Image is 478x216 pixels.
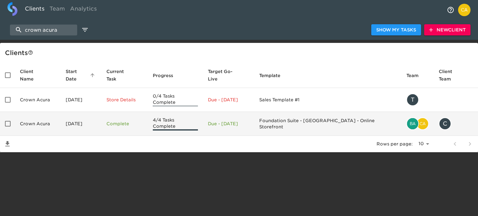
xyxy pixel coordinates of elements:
[377,141,413,147] p: Rows per page:
[47,2,68,17] a: Team
[259,72,288,79] span: Template
[417,118,428,129] img: catherine.manisharaj@cdk.com
[106,68,143,83] span: Current Task
[22,2,47,17] a: Clients
[407,118,418,129] img: bailey.rubin@cdk.com
[148,88,203,112] td: 0/4 Tasks Complete
[208,68,241,83] span: Calculated based on the start date and the duration of all Tasks contained in this Hub.
[61,88,101,112] td: [DATE]
[20,68,56,83] span: Client Name
[429,26,466,34] span: New Client
[106,68,135,83] span: This is the next Task in this Hub that should be completed
[61,112,101,136] td: [DATE]
[208,121,249,127] p: Due - [DATE]
[254,112,401,136] td: Foundation Suite - [GEOGRAPHIC_DATA] - Online Storefront
[106,121,143,127] p: Complete
[148,112,203,136] td: 4/4 Tasks Complete
[80,25,90,35] button: edit
[15,112,61,136] td: Crown Acura
[254,88,401,112] td: Sales Template #1
[7,2,17,16] img: logo
[406,94,419,106] div: T
[376,26,416,34] span: Show My Tasks
[10,25,77,35] input: search
[443,2,458,17] button: notifications
[15,88,61,112] td: Crown Acura
[371,24,421,36] button: Show My Tasks
[439,68,473,83] span: Client Team
[406,117,429,130] div: bailey.rubin@cdk.com, catherine.manisharaj@cdk.com
[5,48,476,58] div: Client s
[415,139,431,149] select: rows per page
[458,4,471,16] img: Profile
[439,117,473,130] div: cmcgrew@mycrownacura.com
[28,50,33,55] svg: This is a list of all of your clients and clients shared with you
[406,94,429,106] div: tracy@roadster.com
[106,97,143,103] p: Store Details
[153,72,181,79] span: Progress
[406,72,427,79] span: Team
[439,117,451,130] div: C
[424,24,471,36] button: NewClient
[208,68,249,83] span: Target Go-Live
[68,2,99,17] a: Analytics
[66,68,96,83] span: Start Date
[208,97,249,103] p: Due - [DATE]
